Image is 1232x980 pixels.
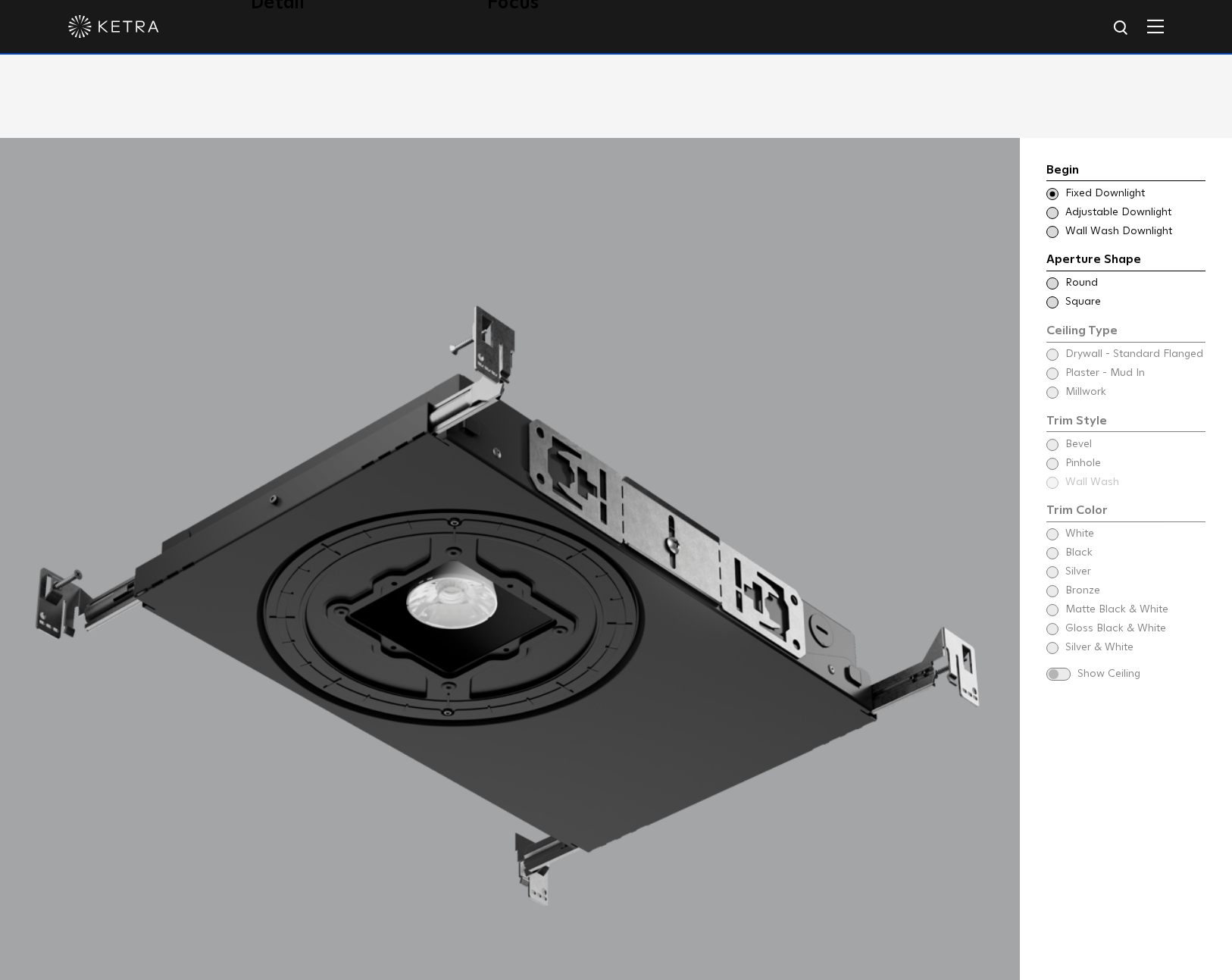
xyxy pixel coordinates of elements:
span: Show Ceiling [1077,667,1205,682]
span: Adjustable Downlight [1065,205,1204,221]
img: ketra-logo-2019-white [68,15,159,38]
div: Begin [1046,161,1205,182]
img: search icon [1112,19,1131,38]
span: Fixed Downlight [1065,186,1204,202]
span: Round [1065,276,1204,291]
span: Wall Wash Downlight [1065,224,1204,240]
span: Square [1065,295,1204,310]
img: Hamburger%20Nav.svg [1147,19,1164,33]
div: Aperture Shape [1046,250,1205,271]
